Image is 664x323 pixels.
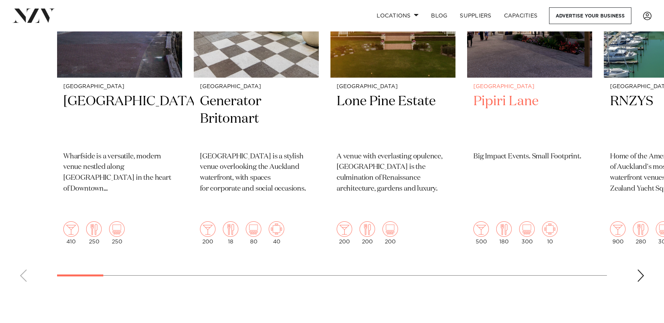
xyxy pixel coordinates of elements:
img: meeting.png [269,221,284,237]
div: 410 [63,221,79,245]
img: cocktail.png [473,221,489,237]
div: 250 [86,221,102,245]
div: 280 [633,221,648,245]
img: dining.png [360,221,375,237]
a: Advertise your business [549,7,631,24]
p: A venue with everlasting opulence, [GEOGRAPHIC_DATA] is the culmination of Renaissance architectu... [337,151,449,195]
img: theatre.png [382,221,398,237]
small: [GEOGRAPHIC_DATA] [63,84,176,90]
p: Big Impact Events. Small Footprint. [473,151,586,162]
div: 80 [246,221,261,245]
div: 200 [337,221,352,245]
img: meeting.png [542,221,558,237]
p: Wharfside is a versatile, modern venue nestled along [GEOGRAPHIC_DATA] in the heart of Downtown [... [63,151,176,195]
small: [GEOGRAPHIC_DATA] [337,84,449,90]
div: 10 [542,221,558,245]
img: dining.png [86,221,102,237]
img: cocktail.png [63,221,79,237]
div: 18 [223,221,238,245]
a: Locations [370,7,425,24]
h2: [GEOGRAPHIC_DATA] [63,93,176,145]
p: [GEOGRAPHIC_DATA] is a stylish venue overlooking the Auckland waterfront, with spaces for corpora... [200,151,313,195]
img: dining.png [633,221,648,237]
img: cocktail.png [610,221,626,237]
div: 200 [360,221,375,245]
img: theatre.png [519,221,535,237]
div: 200 [200,221,216,245]
div: 40 [269,221,284,245]
img: theatre.png [109,221,125,237]
h2: Pipiri Lane [473,93,586,145]
div: 200 [382,221,398,245]
div: 300 [519,221,535,245]
div: 250 [109,221,125,245]
img: nzv-logo.png [12,9,55,23]
small: [GEOGRAPHIC_DATA] [200,84,313,90]
a: Capacities [498,7,544,24]
h2: Lone Pine Estate [337,93,449,145]
img: dining.png [223,221,238,237]
img: theatre.png [246,221,261,237]
div: 500 [473,221,489,245]
a: SUPPLIERS [454,7,497,24]
small: [GEOGRAPHIC_DATA] [473,84,586,90]
h2: Generator Britomart [200,93,313,145]
img: cocktail.png [337,221,352,237]
div: 900 [610,221,626,245]
img: cocktail.png [200,221,216,237]
img: dining.png [496,221,512,237]
a: BLOG [425,7,454,24]
div: 180 [496,221,512,245]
